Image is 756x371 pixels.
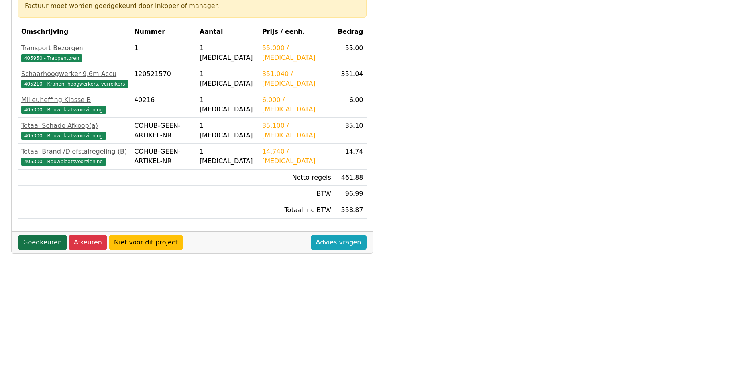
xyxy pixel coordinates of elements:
[200,69,256,88] div: 1 [MEDICAL_DATA]
[21,158,106,166] span: 405300 - Bouwplaatsvoorziening
[262,69,331,88] div: 351.040 / [MEDICAL_DATA]
[131,144,196,170] td: COHUB-GEEN-ARTIKEL-NR
[21,43,128,62] a: Transport Bezorgen405950 - Trappentoren
[131,66,196,92] td: 120521570
[334,40,367,66] td: 55.00
[21,80,128,88] span: 405210 - Kranen, hoogwerkers, verreikers
[259,186,334,202] td: BTW
[21,69,128,79] div: Schaarhoogwerker 9,6m Accu
[21,121,128,131] div: Totaal Schade Afkoop(a)
[334,186,367,202] td: 96.99
[200,95,256,114] div: 1 [MEDICAL_DATA]
[262,95,331,114] div: 6.000 / [MEDICAL_DATA]
[334,144,367,170] td: 14.74
[334,24,367,40] th: Bedrag
[262,147,331,166] div: 14.740 / [MEDICAL_DATA]
[131,40,196,66] td: 1
[200,43,256,62] div: 1 [MEDICAL_DATA]
[21,43,128,53] div: Transport Bezorgen
[21,95,128,114] a: Milieuheffing Klasse B405300 - Bouwplaatsvoorziening
[200,121,256,140] div: 1 [MEDICAL_DATA]
[18,24,131,40] th: Omschrijving
[25,1,360,11] div: Factuur moet worden goedgekeurd door inkoper of manager.
[200,147,256,166] div: 1 [MEDICAL_DATA]
[311,235,367,250] a: Advies vragen
[334,92,367,118] td: 6.00
[262,43,331,62] div: 55.000 / [MEDICAL_DATA]
[21,121,128,140] a: Totaal Schade Afkoop(a)405300 - Bouwplaatsvoorziening
[334,170,367,186] td: 461.88
[259,170,334,186] td: Netto regels
[259,24,334,40] th: Prijs / eenh.
[334,202,367,219] td: 558.87
[196,24,259,40] th: Aantal
[21,147,128,156] div: Totaal Brand /Diefstalregeling (B)
[109,235,183,250] a: Niet voor dit project
[334,118,367,144] td: 35.10
[334,66,367,92] td: 351.04
[21,106,106,114] span: 405300 - Bouwplaatsvoorziening
[259,202,334,219] td: Totaal inc BTW
[21,69,128,88] a: Schaarhoogwerker 9,6m Accu405210 - Kranen, hoogwerkers, verreikers
[21,132,106,140] span: 405300 - Bouwplaatsvoorziening
[21,147,128,166] a: Totaal Brand /Diefstalregeling (B)405300 - Bouwplaatsvoorziening
[21,95,128,105] div: Milieuheffing Klasse B
[21,54,82,62] span: 405950 - Trappentoren
[262,121,331,140] div: 35.100 / [MEDICAL_DATA]
[18,235,67,250] a: Goedkeuren
[69,235,107,250] a: Afkeuren
[131,24,196,40] th: Nummer
[131,92,196,118] td: 40216
[131,118,196,144] td: COHUB-GEEN-ARTIKEL-NR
